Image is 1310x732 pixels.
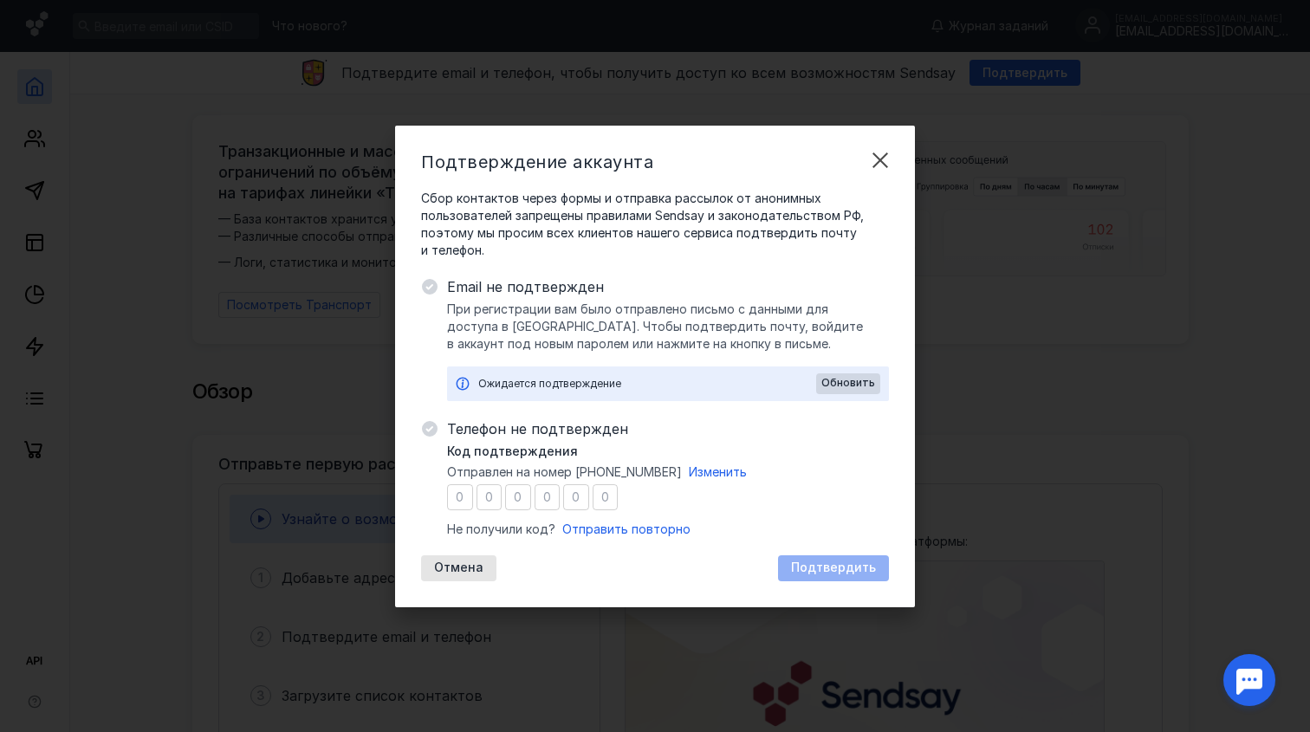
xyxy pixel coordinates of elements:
[447,443,578,460] span: Код подтверждения
[562,521,691,536] span: Отправить повторно
[562,521,691,538] button: Отправить повторно
[447,418,889,439] span: Телефон не подтвержден
[421,555,496,581] button: Отмена
[434,560,483,575] span: Отмена
[689,463,747,481] button: Изменить
[447,521,555,538] span: Не получили код?
[447,463,682,481] span: Отправлен на номер [PHONE_NUMBER]
[816,373,880,394] button: Обновить
[447,301,889,353] span: При регистрации вам было отправлено письмо с данными для доступа в [GEOGRAPHIC_DATA]. Чтобы подтв...
[563,484,589,510] input: 0
[593,484,619,510] input: 0
[477,484,503,510] input: 0
[421,152,653,172] span: Подтверждение аккаунта
[447,484,473,510] input: 0
[689,464,747,479] span: Изменить
[447,276,889,297] span: Email не подтвержден
[535,484,561,510] input: 0
[421,190,889,259] span: Сбор контактов через формы и отправка рассылок от анонимных пользователей запрещены правилами Sen...
[478,375,816,392] div: Ожидается подтверждение
[505,484,531,510] input: 0
[821,377,875,389] span: Обновить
